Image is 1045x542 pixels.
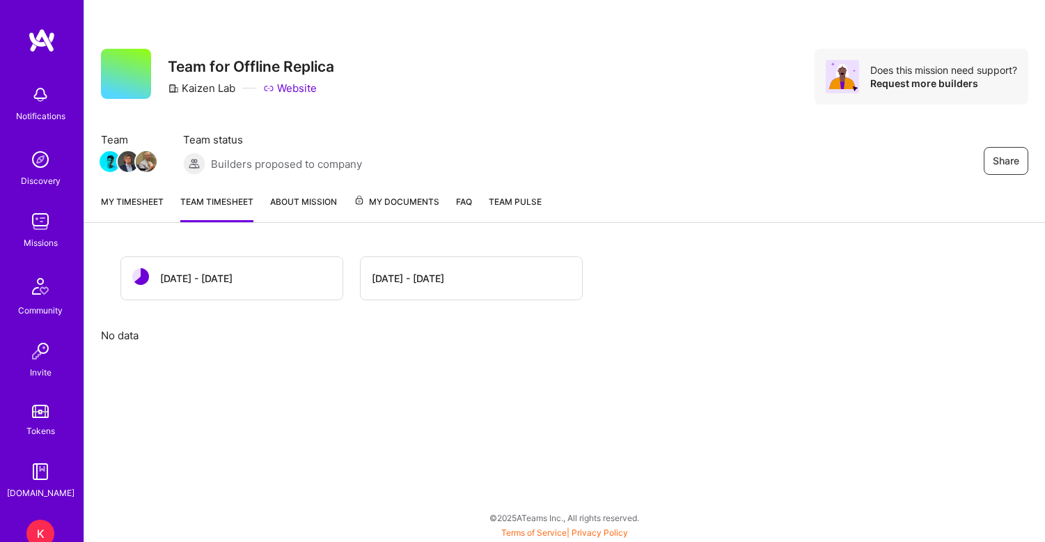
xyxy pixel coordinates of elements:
[26,208,54,235] img: teamwork
[870,77,1017,90] div: Request more builders
[26,146,54,173] img: discovery
[136,151,157,172] img: Team Member Avatar
[168,81,235,95] div: Kaizen Lab
[372,271,444,286] div: [DATE] - [DATE]
[160,271,233,286] div: [DATE] - [DATE]
[501,527,567,538] a: Terms of Service
[870,63,1017,77] div: Does this mission need support?
[118,151,139,172] img: Team Member Avatar
[993,154,1019,168] span: Share
[21,173,61,188] div: Discovery
[101,328,1028,343] div: No data
[168,83,179,94] i: icon CompanyGray
[183,153,205,175] img: Builders proposed to company
[7,486,74,500] div: [DOMAIN_NAME]
[101,150,119,173] a: Team Member Avatar
[26,337,54,365] img: Invite
[572,527,628,538] a: Privacy Policy
[489,194,542,222] a: Team Pulse
[28,28,56,53] img: logo
[211,157,362,171] span: Builders proposed to company
[501,527,628,538] span: |
[101,194,164,222] a: My timesheet
[270,194,337,222] a: About Mission
[119,150,137,173] a: Team Member Avatar
[183,132,362,147] span: Team status
[100,151,120,172] img: Team Member Avatar
[168,58,334,75] h3: Team for Offline Replica
[30,365,52,380] div: Invite
[489,196,542,207] span: Team Pulse
[24,235,58,250] div: Missions
[26,424,55,438] div: Tokens
[32,405,49,418] img: tokens
[132,268,149,285] img: status icon
[24,270,57,303] img: Community
[26,458,54,486] img: guide book
[18,303,63,318] div: Community
[101,132,155,147] span: Team
[137,150,155,173] a: Team Member Avatar
[263,81,317,95] a: Website
[826,60,859,93] img: Avatar
[180,194,253,222] a: Team timesheet
[984,147,1028,175] button: Share
[354,194,439,210] span: My Documents
[16,109,65,123] div: Notifications
[84,500,1045,535] div: © 2025 ATeams Inc., All rights reserved.
[354,194,439,222] a: My Documents
[456,194,472,222] a: FAQ
[26,81,54,109] img: bell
